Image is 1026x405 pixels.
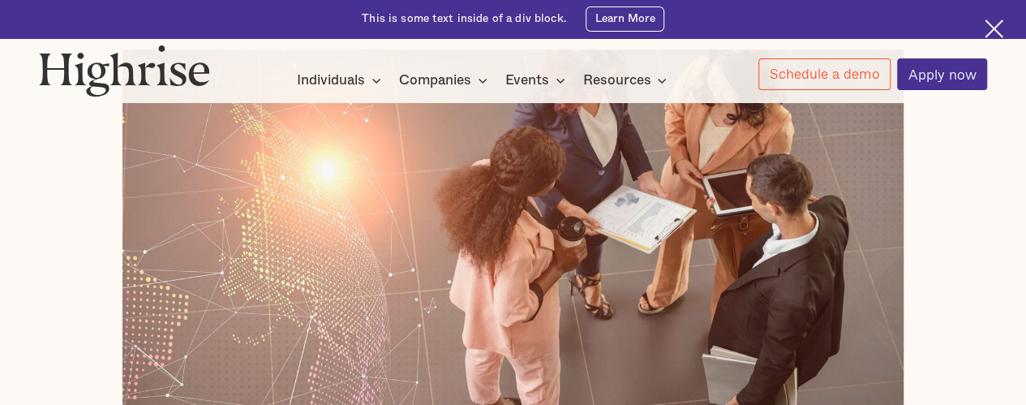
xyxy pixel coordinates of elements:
[39,45,210,97] img: Highrise logo
[758,58,891,90] a: Schedule a demo
[586,6,664,32] a: Learn More
[897,58,987,90] a: Apply now
[399,71,471,90] div: Companies
[399,71,492,90] div: Companies
[582,71,650,90] div: Resources
[297,71,386,90] div: Individuals
[297,71,365,90] div: Individuals
[985,19,1003,38] img: Cross icon
[505,71,549,90] div: Events
[582,71,672,90] div: Resources
[505,71,570,90] div: Events
[362,11,567,27] div: This is some text inside of a div block.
